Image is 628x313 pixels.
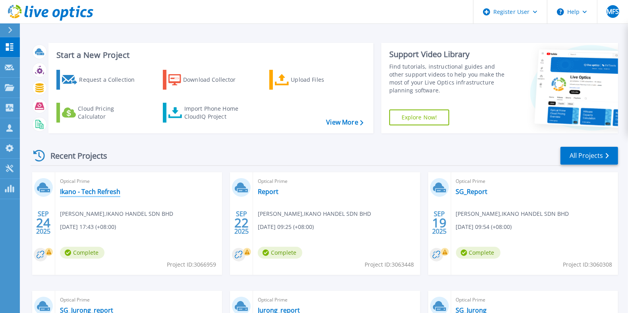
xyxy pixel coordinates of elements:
[36,219,50,226] span: 24
[258,223,314,231] span: [DATE] 09:25 (+08:00)
[258,177,415,186] span: Optical Prime
[258,188,278,196] a: Report
[365,260,414,269] span: Project ID: 3063448
[60,223,116,231] span: [DATE] 17:43 (+08:00)
[389,109,450,125] a: Explore Now!
[291,72,354,88] div: Upload Files
[607,8,619,15] span: MFS
[258,209,371,218] span: [PERSON_NAME] , IKANO HANDEL SDN BHD
[456,188,488,196] a: SG_Report
[269,70,358,90] a: Upload Files
[60,247,104,259] span: Complete
[389,63,508,94] div: Find tutorials, instructional guides and other support videos to help you make the most of your L...
[456,247,500,259] span: Complete
[56,70,145,90] a: Request a Collection
[79,72,143,88] div: Request a Collection
[60,188,120,196] a: Ikano - Tech Refresh
[184,105,246,121] div: Import Phone Home CloudIQ Project
[258,296,415,304] span: Optical Prime
[326,119,363,126] a: View More
[456,209,569,218] span: [PERSON_NAME] , IKANO HANDEL SDN BHD
[389,49,508,60] div: Support Video Library
[183,72,247,88] div: Download Collector
[560,147,618,165] a: All Projects
[78,105,141,121] div: Cloud Pricing Calculator
[432,219,446,226] span: 19
[234,208,249,237] div: SEP 2025
[432,208,447,237] div: SEP 2025
[163,70,251,90] a: Download Collector
[60,296,217,304] span: Optical Prime
[36,208,51,237] div: SEP 2025
[60,209,173,218] span: [PERSON_NAME] , IKANO HANDEL SDN BHD
[56,103,145,123] a: Cloud Pricing Calculator
[167,260,216,269] span: Project ID: 3066959
[258,247,302,259] span: Complete
[56,51,363,60] h3: Start a New Project
[563,260,612,269] span: Project ID: 3060308
[60,177,217,186] span: Optical Prime
[456,223,512,231] span: [DATE] 09:54 (+08:00)
[234,219,249,226] span: 22
[456,296,613,304] span: Optical Prime
[456,177,613,186] span: Optical Prime
[31,146,118,165] div: Recent Projects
